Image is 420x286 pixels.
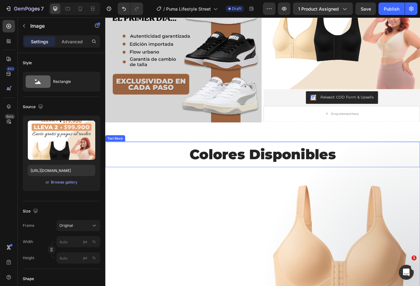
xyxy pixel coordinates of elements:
div: Style [23,60,32,66]
label: Width [23,239,33,245]
span: Draft [232,6,241,12]
div: Publish [384,6,399,12]
iframe: Intercom live chat [399,265,414,280]
button: Releasit COD Form & Upsells [239,88,325,103]
img: CKKYs5695_ICEAE=.webp [244,92,251,99]
span: 1 product assigned [298,6,339,12]
span: / [163,6,165,12]
span: Save [361,6,371,12]
span: Puma Lifestyle Street [166,6,211,12]
button: px [90,254,98,262]
p: Colores Disponibles [1,148,374,178]
button: % [82,238,89,245]
iframe: Design area [105,17,420,286]
div: Beta [5,114,15,119]
div: Shape [23,276,34,282]
img: preview-image [28,121,95,160]
span: or [46,179,49,186]
input: px% [57,252,100,264]
div: px [83,255,87,261]
button: Original [57,220,100,231]
button: % [82,254,89,262]
button: 7 [2,2,47,15]
input: https://example.com/image.jpg [28,165,95,176]
div: Size [23,207,39,216]
p: Advanced [62,38,83,45]
label: Frame [23,223,34,228]
input: px% [57,236,100,247]
button: Browse gallery [51,179,78,185]
div: px [83,239,87,245]
span: 1 [412,255,417,260]
span: Original [59,223,73,228]
div: Text Block [1,141,22,147]
button: Publish [378,2,405,15]
p: Settings [31,38,48,45]
button: 1 product assigned [293,2,353,15]
div: % [92,255,96,261]
button: Save [355,2,376,15]
div: Browse gallery [51,179,77,185]
label: Height [23,255,34,261]
button: px [90,238,98,245]
div: Drop element here [269,112,302,117]
div: % [92,239,96,245]
p: Image [30,22,83,30]
div: Releasit COD Form & Upsells [256,92,320,98]
div: Source [23,103,44,111]
div: 450 [6,66,15,71]
p: 7 [41,5,44,12]
div: Undo/Redo [118,2,143,15]
div: Rectangle [53,74,91,89]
